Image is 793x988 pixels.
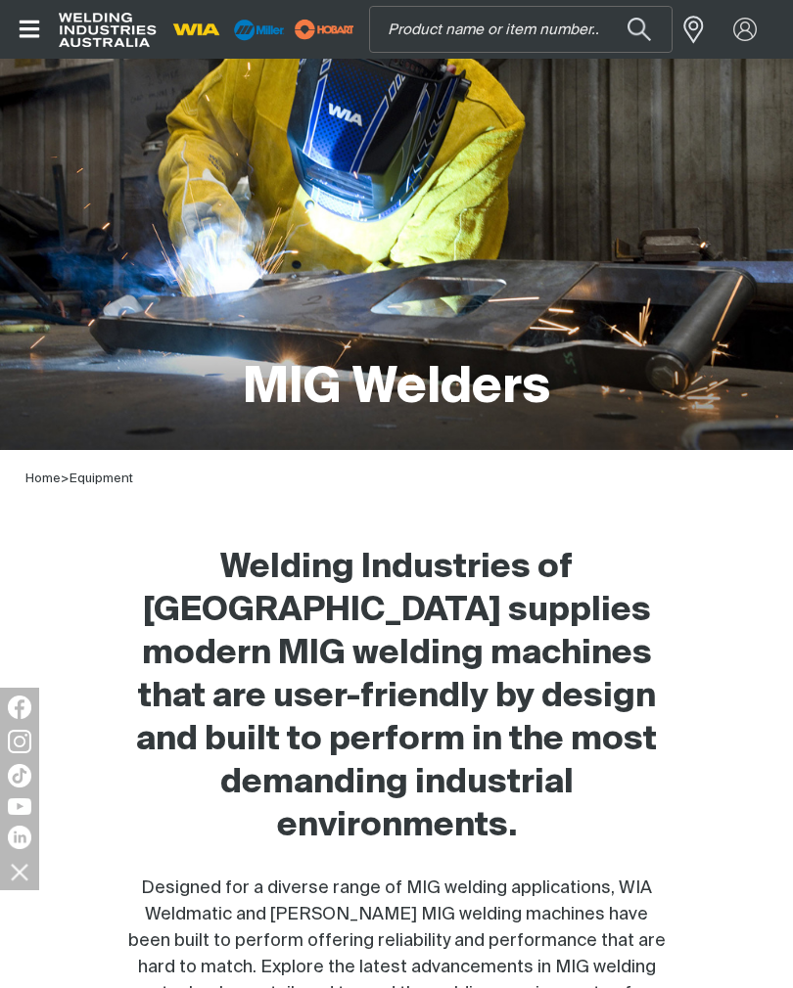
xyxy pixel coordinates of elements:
[370,7,672,51] input: Product name or item number...
[8,826,31,849] img: LinkedIn
[25,472,61,485] a: Home
[606,6,673,52] button: Search products
[122,547,671,848] h2: Welding Industries of [GEOGRAPHIC_DATA] supplies modern MIG welding machines that are user-friend...
[8,798,31,815] img: YouTube
[61,472,70,485] span: >
[70,472,133,485] a: Equipment
[243,357,550,421] h1: MIG Welders
[8,696,31,719] img: Facebook
[3,855,36,888] img: hide socials
[8,764,31,787] img: TikTok
[8,730,31,753] img: Instagram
